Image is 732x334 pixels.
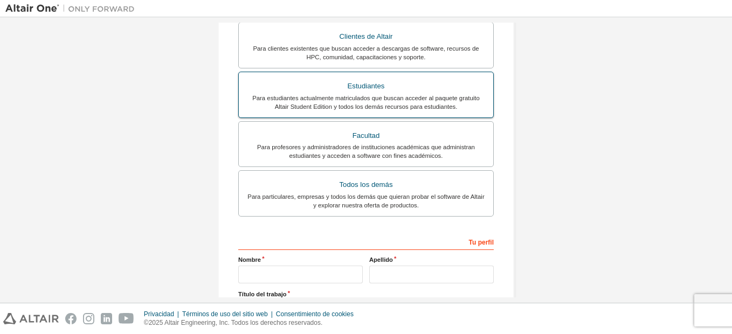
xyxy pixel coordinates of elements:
div: Para estudiantes actualmente matriculados que buscan acceder al paquete gratuito Altair Student E... [245,94,487,111]
img: linkedin.svg [101,313,112,324]
img: youtube.svg [119,313,134,324]
div: Facultad [245,128,487,143]
p: © [144,318,360,328]
font: 2025 Altair Engineering, Inc. Todos los derechos reservados. [149,319,323,326]
div: Para profesores y administradores de instituciones académicas que administran estudiantes y acced... [245,143,487,160]
div: Tu perfil [238,233,494,250]
div: Consentimiento de cookies [276,310,360,318]
label: Apellido [369,255,494,264]
div: Términos de uso del sitio web [182,310,276,318]
img: instagram.svg [83,313,94,324]
div: Clientes de Altair [245,29,487,44]
img: facebook.svg [65,313,77,324]
label: Nombre [238,255,363,264]
img: Altair Uno [5,3,140,14]
div: Para clientes existentes que buscan acceder a descargas de software, recursos de HPC, comunidad, ... [245,44,487,61]
div: Estudiantes [245,79,487,94]
label: Título del trabajo [238,290,494,298]
div: Para particulares, empresas y todos los demás que quieran probar el software de Altair y explorar... [245,192,487,210]
img: altair_logo.svg [3,313,59,324]
div: Todos los demás [245,177,487,192]
div: Privacidad [144,310,182,318]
